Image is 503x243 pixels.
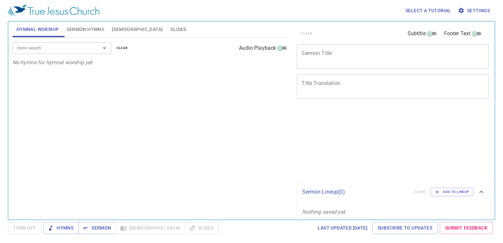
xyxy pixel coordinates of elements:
i: Nothing saved yet [302,209,345,215]
span: Slides [171,25,186,34]
span: Settings [459,7,490,15]
span: Audio Playback [239,44,276,52]
button: Sermon [78,222,116,234]
button: Add to Lineup [431,188,473,196]
img: True Jesus Church [8,5,99,16]
p: Sermon Lineup ( 0 ) [302,188,409,196]
span: Add to Lineup [435,189,469,195]
div: Sermon Lineup(0)clearAdd to Lineup [297,181,490,203]
a: Last updated [DATE] [315,222,370,234]
span: Sermon [84,224,111,232]
button: Open [100,43,109,53]
span: Hymnal Worship [16,25,59,34]
span: clear [117,45,128,51]
button: Settings [457,5,492,17]
i: No hymns for hymnal worship yet [13,59,93,66]
span: Submit Feedback [445,224,488,232]
button: Hymns [43,222,79,234]
a: Subscribe to Updates [372,222,437,234]
span: Subtitle [408,30,426,38]
span: Last updated [DATE] [318,224,367,232]
span: Hymns [49,224,73,232]
iframe: from-child [294,106,451,178]
span: Sermon Hymns [66,25,104,34]
span: Select a tutorial [406,7,451,15]
button: Select a tutorial [403,5,454,17]
span: [DEMOGRAPHIC_DATA] [112,25,163,34]
span: Footer Text [444,30,471,38]
a: Submit Feedback [440,222,493,234]
button: clear [113,44,132,52]
span: Subscribe to Updates [378,224,432,232]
